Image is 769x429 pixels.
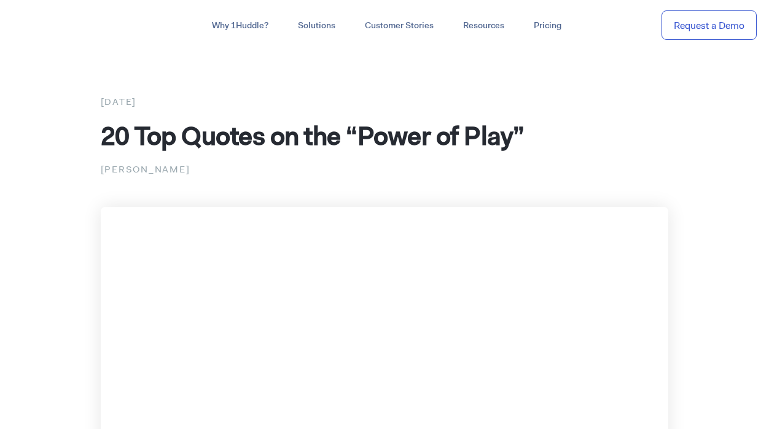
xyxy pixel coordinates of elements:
[519,15,576,37] a: Pricing
[101,161,669,177] p: [PERSON_NAME]
[283,15,350,37] a: Solutions
[101,94,669,110] div: [DATE]
[662,10,757,41] a: Request a Demo
[350,15,448,37] a: Customer Stories
[101,118,525,153] span: 20 Top Quotes on the “Power of Play”
[197,15,283,37] a: Why 1Huddle?
[448,15,519,37] a: Resources
[12,14,100,37] img: ...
